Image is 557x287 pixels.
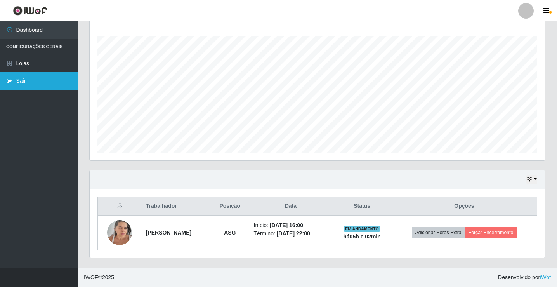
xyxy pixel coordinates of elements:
[498,273,551,282] span: Desenvolvido por
[277,230,310,237] time: [DATE] 22:00
[392,197,537,216] th: Opções
[412,227,465,238] button: Adicionar Horas Extra
[343,233,381,240] strong: há 05 h e 02 min
[540,274,551,280] a: iWof
[254,221,328,230] li: Início:
[84,274,98,280] span: IWOF
[249,197,333,216] th: Data
[270,222,303,228] time: [DATE] 16:00
[107,216,132,249] img: 1741963068390.jpeg
[211,197,249,216] th: Posição
[465,227,517,238] button: Forçar Encerramento
[146,230,191,236] strong: [PERSON_NAME]
[224,230,236,236] strong: ASG
[254,230,328,238] li: Término:
[332,197,392,216] th: Status
[84,273,116,282] span: © 2025 .
[344,226,380,232] span: EM ANDAMENTO
[141,197,211,216] th: Trabalhador
[13,6,47,16] img: CoreUI Logo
